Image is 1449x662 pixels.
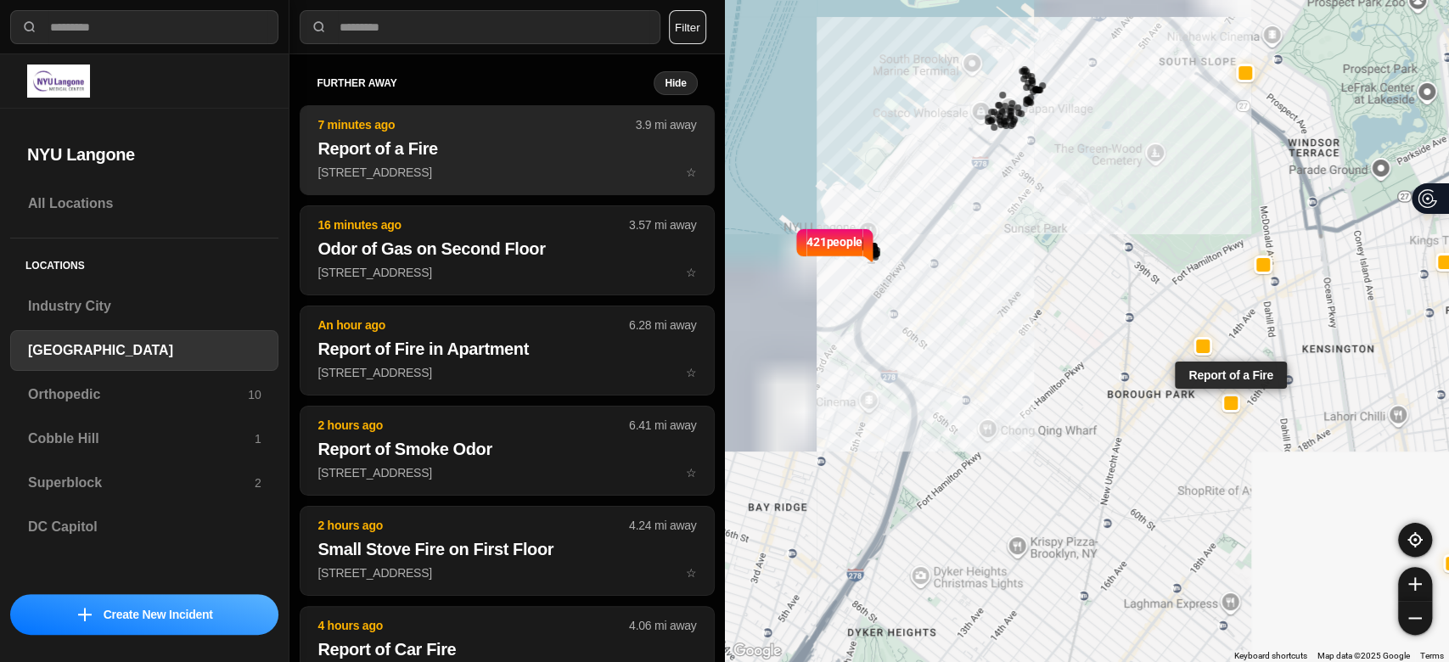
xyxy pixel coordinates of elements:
button: 2 hours ago6.41 mi awayReport of Smoke Odor[STREET_ADDRESS]star [300,406,714,496]
button: Filter [669,10,706,44]
h2: Report of a Fire [317,137,696,160]
span: star [686,566,697,580]
a: All Locations [10,183,278,224]
p: An hour ago [317,317,629,334]
img: Google [729,640,785,662]
button: zoom-in [1398,567,1432,601]
p: Create New Incident [104,606,213,623]
h3: [GEOGRAPHIC_DATA] [28,340,261,361]
img: notch [862,227,875,264]
small: Hide [665,76,686,90]
button: zoom-out [1398,601,1432,635]
a: [GEOGRAPHIC_DATA] [10,330,278,371]
h2: Odor of Gas on Second Floor [317,237,696,261]
button: 16 minutes ago3.57 mi awayOdor of Gas on Second Floor[STREET_ADDRESS]star [300,205,714,295]
p: [STREET_ADDRESS] [317,464,696,481]
a: 7 minutes ago3.9 mi awayReport of a Fire[STREET_ADDRESS]star [300,165,714,179]
p: 4.06 mi away [629,617,696,634]
h5: further away [317,76,654,90]
a: 2 hours ago6.41 mi awayReport of Smoke Odor[STREET_ADDRESS]star [300,465,714,480]
span: star [686,266,697,279]
a: Terms (opens in new tab) [1420,651,1444,660]
p: 7 minutes ago [317,116,635,133]
h3: All Locations [28,194,261,214]
button: recenter [1398,523,1432,557]
button: Report of a Fire [1222,394,1240,412]
h2: Report of Fire in Apartment [317,337,696,361]
span: star [686,366,697,379]
img: notch [794,227,806,264]
p: [STREET_ADDRESS] [317,564,696,581]
div: Report of a Fire [1176,362,1287,389]
button: 2 hours ago4.24 mi awaySmall Stove Fire on First Floor[STREET_ADDRESS]star [300,506,714,596]
p: 2 [255,474,261,491]
button: An hour ago6.28 mi awayReport of Fire in Apartment[STREET_ADDRESS]star [300,306,714,396]
h2: Report of Smoke Odor [317,437,696,461]
p: 1 [255,430,261,447]
h3: Orthopedic [28,384,248,405]
a: Cobble Hill1 [10,418,278,459]
h3: Industry City [28,296,261,317]
h3: Superblock [28,473,255,493]
img: logo [27,65,90,98]
button: Keyboard shortcuts [1234,650,1307,662]
h2: Small Stove Fire on First Floor [317,537,696,561]
span: Map data ©2025 Google [1317,651,1410,660]
a: Orthopedic10 [10,374,278,415]
a: 2 hours ago4.24 mi awaySmall Stove Fire on First Floor[STREET_ADDRESS]star [300,565,714,580]
img: zoom-out [1408,611,1422,625]
a: Industry City [10,286,278,327]
p: 3.9 mi away [636,116,697,133]
p: 16 minutes ago [317,216,629,233]
p: 3.57 mi away [629,216,696,233]
h2: NYU Langone [27,143,261,166]
h5: Locations [10,238,278,286]
img: search [21,19,38,36]
p: [STREET_ADDRESS] [317,164,696,181]
img: icon [78,608,92,621]
p: 421 people [806,233,862,271]
button: Hide [654,71,697,95]
img: recenter [1407,532,1423,547]
a: Open this area in Google Maps (opens a new window) [729,640,785,662]
p: 4.24 mi away [629,517,696,534]
button: iconCreate New Incident [10,594,278,635]
h3: Cobble Hill [28,429,255,449]
p: 4 hours ago [317,617,629,634]
h2: Report of Car Fire [317,637,696,661]
a: Superblock2 [10,463,278,503]
a: An hour ago6.28 mi awayReport of Fire in Apartment[STREET_ADDRESS]star [300,365,714,379]
p: [STREET_ADDRESS] [317,364,696,381]
span: star [686,165,697,179]
a: 16 minutes ago3.57 mi awayOdor of Gas on Second Floor[STREET_ADDRESS]star [300,265,714,279]
p: 6.41 mi away [629,417,696,434]
img: search [311,19,328,36]
h3: DC Capitol [28,517,261,537]
a: DC Capitol [10,507,278,547]
p: 6.28 mi away [629,317,696,334]
button: 7 minutes ago3.9 mi awayReport of a Fire[STREET_ADDRESS]star [300,105,714,195]
span: star [686,466,697,480]
p: [STREET_ADDRESS] [317,264,696,281]
p: 10 [248,386,261,403]
p: 2 hours ago [317,417,629,434]
p: 2 hours ago [317,517,629,534]
img: zoom-in [1408,577,1422,591]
